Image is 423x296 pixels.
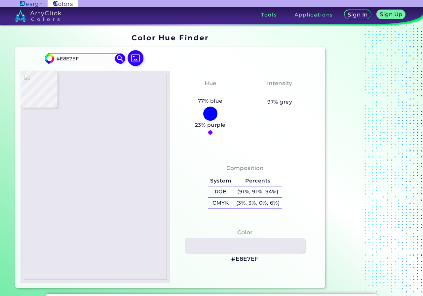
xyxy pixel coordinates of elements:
h4: Hue [205,79,216,88]
img: icon picture [128,50,143,66]
img: de87ba22-58a5-4d13-afb8-c7ba96309f9b [24,74,167,280]
h5: 77% blue [195,97,225,105]
input: type color.. [54,54,116,63]
h5: Percents [234,176,282,186]
h5: Sign Up [381,12,402,17]
a: Sign In [346,11,370,19]
h3: Almost None [256,89,303,97]
img: ArtyClick Design logo [20,1,42,7]
h1: Color Hue Finder [132,33,209,43]
h4: Color [237,228,252,237]
img: icon search [115,53,125,63]
h3: Applications [294,12,333,17]
h5: Sign In [349,12,366,17]
h5: 97% grey [267,98,292,106]
a: Sign Up [378,11,404,19]
img: logo_artyclick_colors_white.svg [15,10,61,22]
h5: (3%, 3%, 0%, 6%) [234,198,282,209]
h3: Purply Blue [189,89,231,97]
h3: Tools [261,12,277,17]
iframe: Advertisement [328,31,410,291]
h3: #E8E7EF [231,255,259,263]
h5: CMYK [208,198,234,209]
h5: RGB [208,186,234,197]
h5: 23% purple [192,121,228,129]
h5: (91%, 91%, 94%) [234,186,282,197]
h5: System [208,176,234,186]
h4: Intensity [267,79,292,88]
h4: Composition [226,163,264,173]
